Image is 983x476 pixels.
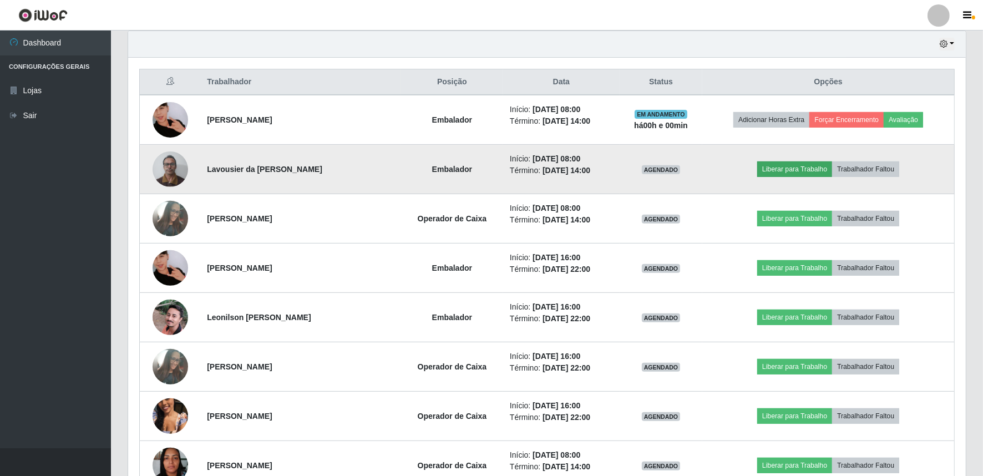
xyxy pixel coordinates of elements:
[543,314,590,323] time: [DATE] 22:00
[533,352,580,361] time: [DATE] 16:00
[510,104,613,115] li: Início:
[533,154,580,163] time: [DATE] 08:00
[510,301,613,313] li: Início:
[642,165,681,174] span: AGENDADO
[533,204,580,212] time: [DATE] 08:00
[510,400,613,412] li: Início:
[543,265,590,274] time: [DATE] 22:00
[207,214,272,223] strong: [PERSON_NAME]
[432,165,472,174] strong: Embalador
[503,69,620,95] th: Data
[153,343,188,391] img: 1725135374051.jpeg
[757,211,832,226] button: Liberar para Trabalho
[533,253,580,262] time: [DATE] 16:00
[809,112,884,128] button: Forçar Encerramento
[510,362,613,374] li: Término:
[642,313,681,322] span: AGENDADO
[153,195,188,243] img: 1725135374051.jpeg
[533,401,580,410] time: [DATE] 16:00
[642,363,681,372] span: AGENDADO
[635,110,687,119] span: EM ANDAMENTO
[533,302,580,311] time: [DATE] 16:00
[207,115,272,124] strong: [PERSON_NAME]
[418,461,487,470] strong: Operador de Caixa
[757,408,832,424] button: Liberar para Trabalho
[18,8,68,22] img: CoreUI Logo
[510,449,613,461] li: Início:
[642,264,681,273] span: AGENDADO
[702,69,954,95] th: Opções
[533,105,580,114] time: [DATE] 08:00
[757,359,832,374] button: Liberar para Trabalho
[510,412,613,423] li: Término:
[153,230,188,305] img: 1725648253960.jpeg
[510,461,613,473] li: Término:
[832,260,899,276] button: Trabalhador Faltou
[543,462,590,471] time: [DATE] 14:00
[642,462,681,470] span: AGENDADO
[757,458,832,473] button: Liberar para Trabalho
[884,112,923,128] button: Avaliação
[510,115,613,127] li: Término:
[200,69,401,95] th: Trabalhador
[533,450,580,459] time: [DATE] 08:00
[401,69,503,95] th: Posição
[207,264,272,272] strong: [PERSON_NAME]
[418,362,487,371] strong: Operador de Caixa
[510,313,613,325] li: Término:
[510,264,613,275] li: Término:
[207,165,322,174] strong: Lavousier da [PERSON_NAME]
[757,161,832,177] button: Liberar para Trabalho
[432,313,472,322] strong: Embalador
[207,412,272,421] strong: [PERSON_NAME]
[832,161,899,177] button: Trabalhador Faltou
[207,362,272,371] strong: [PERSON_NAME]
[418,214,487,223] strong: Operador de Caixa
[634,121,688,130] strong: há 00 h e 00 min
[153,384,188,448] img: 1754606387509.jpeg
[832,310,899,325] button: Trabalhador Faltou
[543,413,590,422] time: [DATE] 22:00
[832,458,899,473] button: Trabalhador Faltou
[510,214,613,226] li: Término:
[757,310,832,325] button: Liberar para Trabalho
[153,145,188,193] img: 1746326143997.jpeg
[543,363,590,372] time: [DATE] 22:00
[510,252,613,264] li: Início:
[418,412,487,421] strong: Operador de Caixa
[510,165,613,176] li: Término:
[543,166,590,175] time: [DATE] 14:00
[642,412,681,421] span: AGENDADO
[153,82,188,157] img: 1725648253960.jpeg
[642,215,681,224] span: AGENDADO
[543,215,590,224] time: [DATE] 14:00
[543,117,590,125] time: [DATE] 14:00
[207,461,272,470] strong: [PERSON_NAME]
[153,282,188,353] img: 1749039440131.jpeg
[832,408,899,424] button: Trabalhador Faltou
[432,264,472,272] strong: Embalador
[510,351,613,362] li: Início:
[432,115,472,124] strong: Embalador
[733,112,809,128] button: Adicionar Horas Extra
[510,153,613,165] li: Início:
[757,260,832,276] button: Liberar para Trabalho
[832,211,899,226] button: Trabalhador Faltou
[832,359,899,374] button: Trabalhador Faltou
[620,69,702,95] th: Status
[510,202,613,214] li: Início:
[207,313,311,322] strong: Leonilson [PERSON_NAME]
